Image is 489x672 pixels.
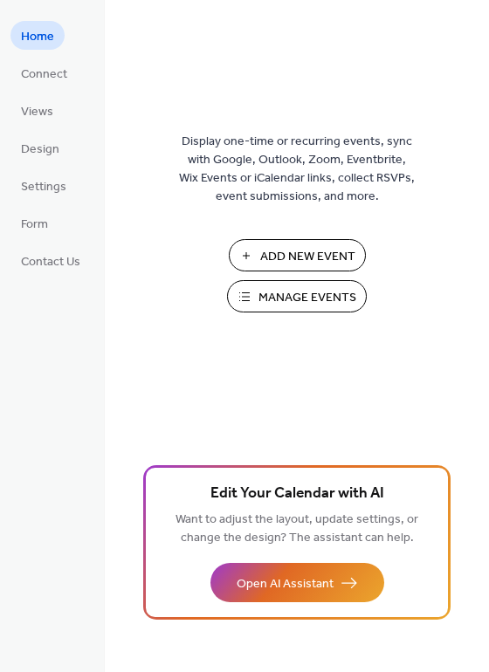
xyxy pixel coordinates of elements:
button: Manage Events [227,280,367,312]
span: Contact Us [21,253,80,271]
a: Contact Us [10,246,91,275]
span: Design [21,141,59,159]
span: Form [21,216,48,234]
span: Home [21,28,54,46]
a: Views [10,96,64,125]
a: Form [10,209,59,237]
span: Settings [21,178,66,196]
span: Connect [21,65,67,84]
a: Settings [10,171,77,200]
span: Edit Your Calendar with AI [210,482,384,506]
a: Home [10,21,65,50]
button: Add New Event [229,239,366,271]
span: Views [21,103,53,121]
button: Open AI Assistant [210,563,384,602]
a: Connect [10,58,78,87]
span: Want to adjust the layout, update settings, or change the design? The assistant can help. [176,508,418,550]
a: Design [10,134,70,162]
span: Add New Event [260,248,355,266]
span: Manage Events [258,289,356,307]
span: Display one-time or recurring events, sync with Google, Outlook, Zoom, Eventbrite, Wix Events or ... [179,133,415,206]
span: Open AI Assistant [237,575,334,593]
